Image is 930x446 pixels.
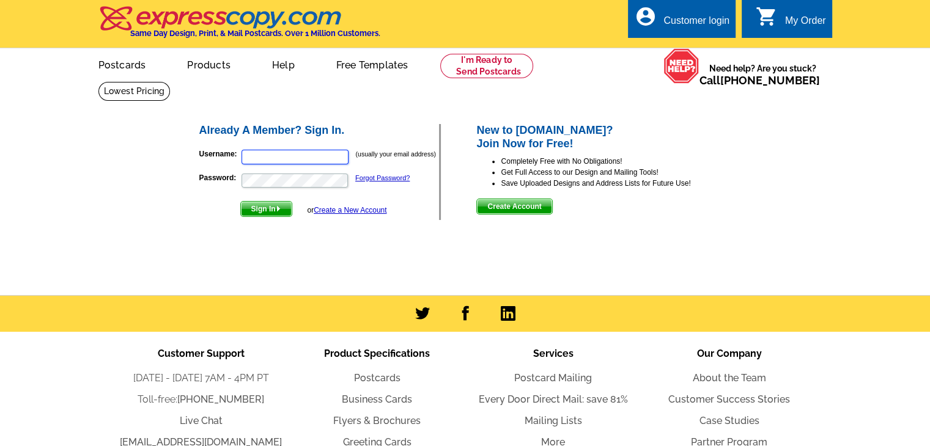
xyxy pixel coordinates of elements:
label: Password: [199,172,240,183]
span: Customer Support [158,348,245,359]
a: Free Templates [317,49,428,78]
span: Services [533,348,574,359]
a: [PHONE_NUMBER] [177,393,264,405]
a: account_circle Customer login [634,13,729,29]
a: Postcards [79,49,166,78]
a: Create a New Account [314,206,386,214]
img: button-next-arrow-white.png [276,206,281,211]
label: Username: [199,148,240,159]
a: Mailing Lists [525,415,582,426]
button: Create Account [476,199,552,214]
a: Flyers & Brochures [333,415,421,426]
h4: Same Day Design, Print, & Mail Postcards. Over 1 Million Customers. [130,29,380,38]
a: Business Cards [342,393,412,405]
img: help [663,48,699,84]
div: Customer login [663,15,729,32]
a: [PHONE_NUMBER] [720,74,820,87]
span: Product Specifications [324,348,430,359]
span: Call [699,74,820,87]
span: Need help? Are you stuck? [699,62,826,87]
a: Forgot Password? [355,174,410,181]
a: shopping_cart My Order [756,13,826,29]
span: Sign In [241,202,292,216]
div: or [307,205,386,216]
li: Completely Free with No Obligations! [501,156,733,167]
span: Create Account [477,199,552,214]
a: About the Team [693,372,766,384]
a: Customer Success Stories [668,393,790,405]
a: Every Door Direct Mail: save 81% [479,393,628,405]
a: Live Chat [180,415,223,426]
small: (usually your email address) [356,150,436,158]
li: Toll-free: [113,392,289,407]
a: Same Day Design, Print, & Mail Postcards. Over 1 Million Customers. [98,15,380,38]
a: Postcards [354,372,400,384]
a: Case Studies [699,415,759,426]
li: [DATE] - [DATE] 7AM - 4PM PT [113,371,289,386]
h2: New to [DOMAIN_NAME]? Join Now for Free! [476,124,733,150]
i: account_circle [634,5,656,27]
a: Postcard Mailing [514,372,592,384]
li: Get Full Access to our Design and Mailing Tools! [501,167,733,178]
a: Help [253,49,314,78]
i: shopping_cart [756,5,778,27]
button: Sign In [240,201,292,217]
div: My Order [785,15,826,32]
h2: Already A Member? Sign In. [199,124,440,137]
span: Our Company [697,348,762,359]
li: Save Uploaded Designs and Address Lists for Future Use! [501,178,733,189]
a: Products [168,49,250,78]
